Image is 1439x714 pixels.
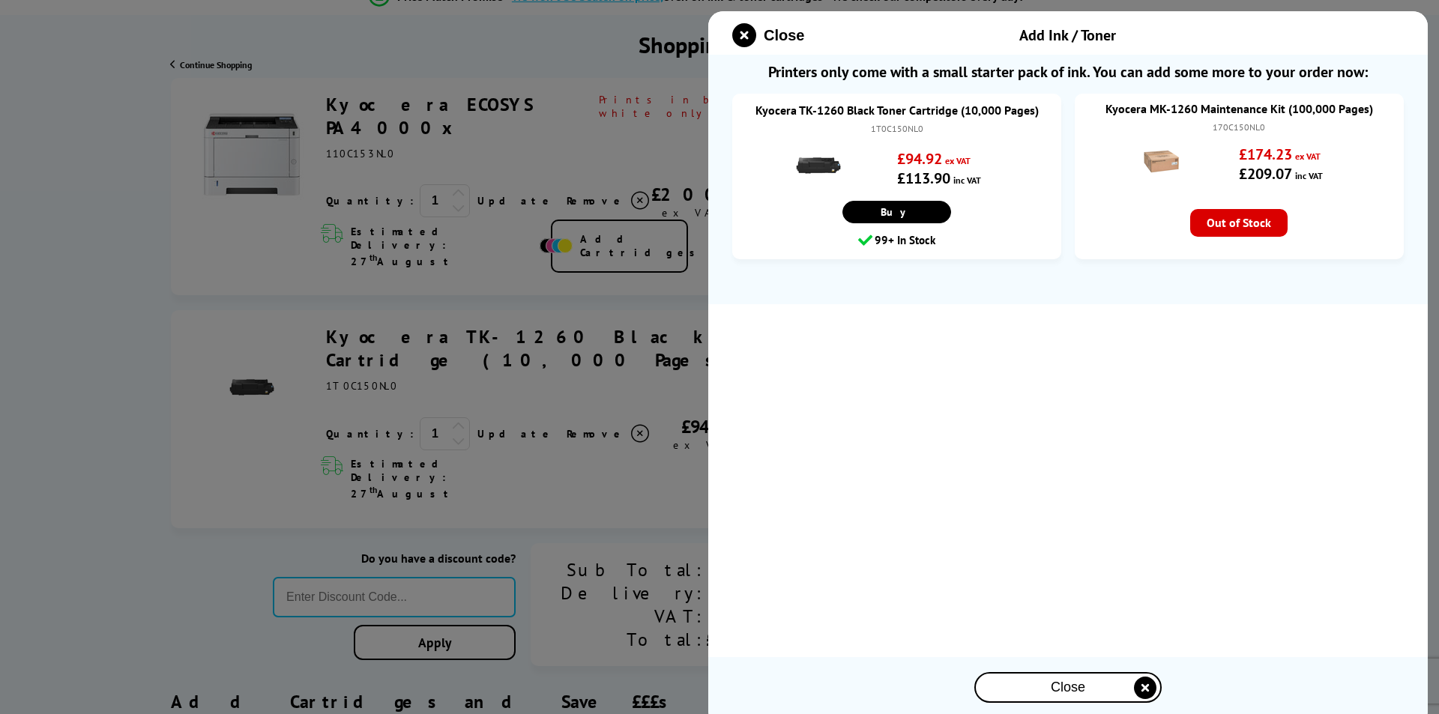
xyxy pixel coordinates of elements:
a: Kyocera TK-1260 Black Toner Cartridge (10,000 Pages) [747,103,1046,118]
strong: £209.07 [1239,164,1292,184]
span: inc VAT [1295,170,1323,181]
span: inc VAT [953,175,981,186]
button: close modal [732,23,804,47]
strong: £94.92 [897,149,942,169]
strong: £113.90 [897,169,950,188]
span: Printers only come with a small starter pack of ink. You can add some more to your order now: [768,62,1368,82]
span: ex VAT [1295,151,1321,162]
span: ex VAT [945,155,971,166]
span: 99+ In Stock [875,231,935,250]
div: Add Ink / Toner [866,25,1270,45]
span: Close [1051,680,1085,695]
a: Kyocera MK-1260 Maintenance Kit (100,000 Pages) [1090,101,1389,116]
button: close modal [974,672,1162,703]
a: Buy [842,201,951,223]
span: Out of Stock [1190,209,1288,237]
div: 170C150NL0 [1090,120,1389,135]
img: Kyocera TK-1260 Black Toner Cartridge (10,000 Pages) [792,139,845,192]
strong: £174.23 [1239,145,1292,164]
img: Kyocera MK-1260 Maintenance Kit (100,000 Pages) [1135,135,1187,187]
span: Close [764,27,804,44]
div: 1T0C150NL0 [747,121,1046,136]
